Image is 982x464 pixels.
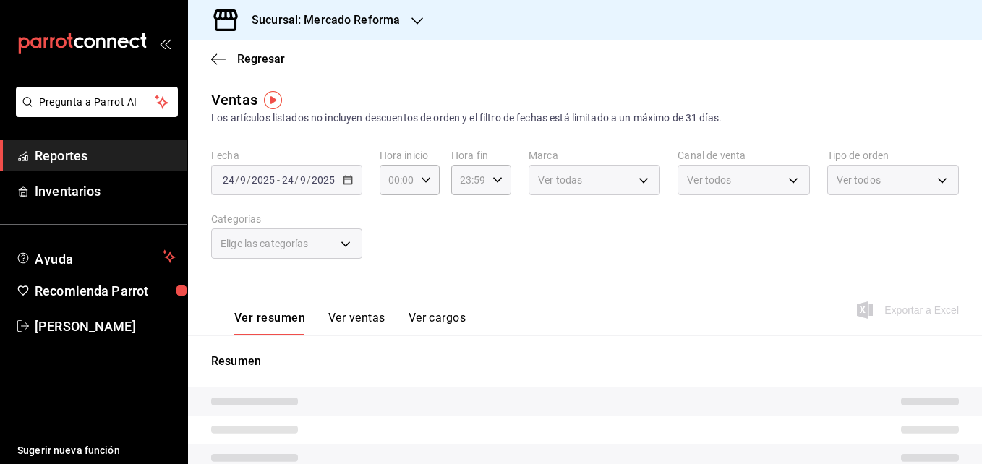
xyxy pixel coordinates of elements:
[35,248,157,265] span: Ayuda
[409,311,466,335] button: Ver cargos
[35,281,176,301] span: Recomienda Parrot
[10,105,178,120] a: Pregunta a Parrot AI
[237,52,285,66] span: Regresar
[39,95,155,110] span: Pregunta a Parrot AI
[307,174,311,186] span: /
[837,173,881,187] span: Ver todos
[247,174,251,186] span: /
[827,150,959,160] label: Tipo de orden
[687,173,731,187] span: Ver todos
[35,317,176,336] span: [PERSON_NAME]
[251,174,276,186] input: ----
[678,150,809,160] label: Canal de venta
[35,181,176,201] span: Inventarios
[222,174,235,186] input: --
[221,236,309,251] span: Elige las categorías
[16,87,178,117] button: Pregunta a Parrot AI
[281,174,294,186] input: --
[239,174,247,186] input: --
[234,311,305,335] button: Ver resumen
[211,89,257,111] div: Ventas
[234,311,466,335] div: navigation tabs
[35,146,176,166] span: Reportes
[380,150,440,160] label: Hora inicio
[538,173,582,187] span: Ver todas
[529,150,660,160] label: Marca
[159,38,171,49] button: open_drawer_menu
[211,150,362,160] label: Fecha
[264,91,282,109] img: Tooltip marker
[311,174,336,186] input: ----
[451,150,511,160] label: Hora fin
[240,12,400,29] h3: Sucursal: Mercado Reforma
[17,443,176,458] span: Sugerir nueva función
[328,311,385,335] button: Ver ventas
[294,174,299,186] span: /
[235,174,239,186] span: /
[211,214,362,224] label: Categorías
[211,111,959,126] div: Los artículos listados no incluyen descuentos de orden y el filtro de fechas está limitado a un m...
[277,174,280,186] span: -
[211,353,959,370] p: Resumen
[299,174,307,186] input: --
[211,52,285,66] button: Regresar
